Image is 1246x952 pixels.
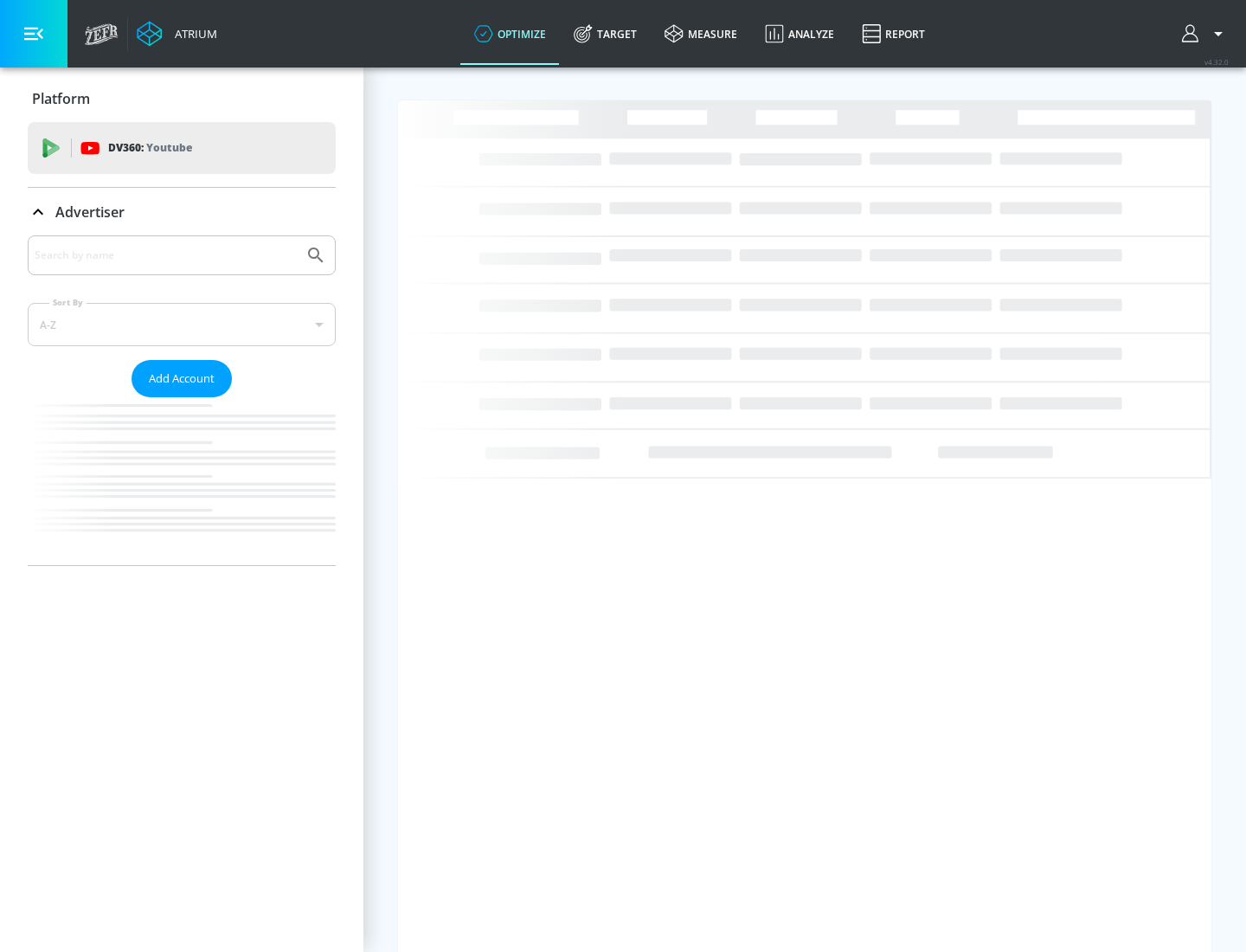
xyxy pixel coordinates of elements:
input: Search by name [35,244,297,267]
nav: list of Advertiser [28,397,336,565]
a: Atrium [137,21,217,47]
div: Atrium [168,26,217,42]
p: DV360: [108,138,192,158]
button: Add Account [132,360,232,397]
p: Advertiser [55,203,125,222]
div: Advertiser [28,235,336,565]
p: Youtube [146,138,192,157]
div: A-Z [28,303,336,346]
p: Platform [32,89,90,108]
a: optimize [460,3,560,65]
a: Analyze [751,3,848,65]
div: Platform [28,74,336,123]
a: measure [651,3,751,65]
div: Advertiser [28,188,336,236]
a: Report [848,3,939,65]
div: DV360: Youtube [28,122,336,174]
a: Target [560,3,651,65]
span: Add Account [149,369,215,389]
label: Sort By [49,297,87,308]
span: v 4.32.0 [1204,57,1229,67]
